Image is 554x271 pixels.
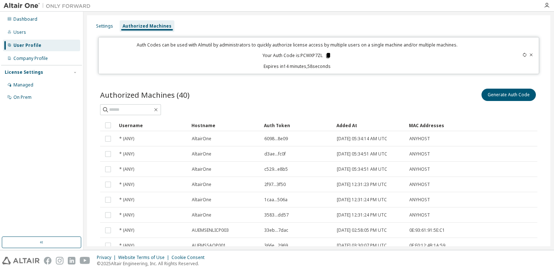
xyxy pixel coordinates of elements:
[13,82,33,88] div: Managed
[100,90,190,100] span: Authorized Machines (40)
[13,29,26,35] div: Users
[264,197,288,203] span: 1caa...506a
[262,52,331,59] p: Your Auth Code is: PCWXP7ZL
[192,243,226,248] span: AUEMSSAOP001
[96,23,113,29] div: Settings
[409,212,430,218] span: ANYHOST
[119,197,134,203] span: * (ANY)
[80,257,90,264] img: youtube.svg
[409,227,445,233] span: 0E:93:61:91:5E:C1
[192,227,229,233] span: AUEMSENLICP003
[336,120,403,131] div: Added At
[337,166,387,172] span: [DATE] 05:34:51 AM UTC
[103,42,491,48] p: Auth Codes can be used with Almutil by administrators to quickly authorize license access by mult...
[192,212,211,218] span: AltairOne
[192,151,211,157] span: AltairOne
[4,2,94,9] img: Altair One
[264,212,289,218] span: 3583...dd57
[44,257,51,264] img: facebook.svg
[409,166,430,172] span: ANYHOST
[409,182,430,187] span: ANYHOST
[13,56,48,61] div: Company Profile
[409,136,430,142] span: ANYHOST
[123,23,171,29] div: Authorized Machines
[119,136,134,142] span: * (ANY)
[97,255,118,260] div: Privacy
[5,69,43,75] div: License Settings
[409,151,430,157] span: ANYHOST
[264,120,331,131] div: Auth Token
[103,63,491,69] p: Expires in 14 minutes, 58 seconds
[119,151,134,157] span: * (ANY)
[56,257,63,264] img: instagram.svg
[337,197,387,203] span: [DATE] 12:31:24 PM UTC
[171,255,209,260] div: Cookie Consent
[68,257,75,264] img: linkedin.svg
[264,136,288,142] span: 6098...8e09
[119,212,134,218] span: * (ANY)
[119,182,134,187] span: * (ANY)
[409,197,430,203] span: ANYHOST
[119,227,134,233] span: * (ANY)
[337,243,387,248] span: [DATE] 03:30:07 PM UTC
[337,212,387,218] span: [DATE] 12:31:24 PM UTC
[337,151,387,157] span: [DATE] 05:34:51 AM UTC
[97,260,209,267] p: © 2025 Altair Engineering, Inc. All Rights Reserved.
[192,197,211,203] span: AltairOne
[337,136,387,142] span: [DATE] 05:34:14 AM UTC
[192,166,211,172] span: AltairOne
[337,227,387,233] span: [DATE] 02:58:05 PM UTC
[119,166,134,172] span: * (ANY)
[409,243,445,248] span: 0E:E0:12:4B:1A:59
[192,182,211,187] span: AltairOne
[264,151,286,157] span: d3ae...fc0f
[13,16,37,22] div: Dashboard
[192,136,211,142] span: AltairOne
[264,227,288,233] span: 33eb...7dac
[2,257,40,264] img: altair_logo.svg
[118,255,171,260] div: Website Terms of Use
[119,120,186,131] div: Username
[481,89,536,101] button: Generate Auth Code
[409,120,458,131] div: MAC Addresses
[337,182,387,187] span: [DATE] 12:31:23 PM UTC
[264,243,288,248] span: 366e...2969
[13,94,32,100] div: On Prem
[191,120,258,131] div: Hostname
[264,166,288,172] span: c529...e8b5
[13,43,41,48] div: User Profile
[119,243,134,248] span: * (ANY)
[264,182,286,187] span: 2f97...3f50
